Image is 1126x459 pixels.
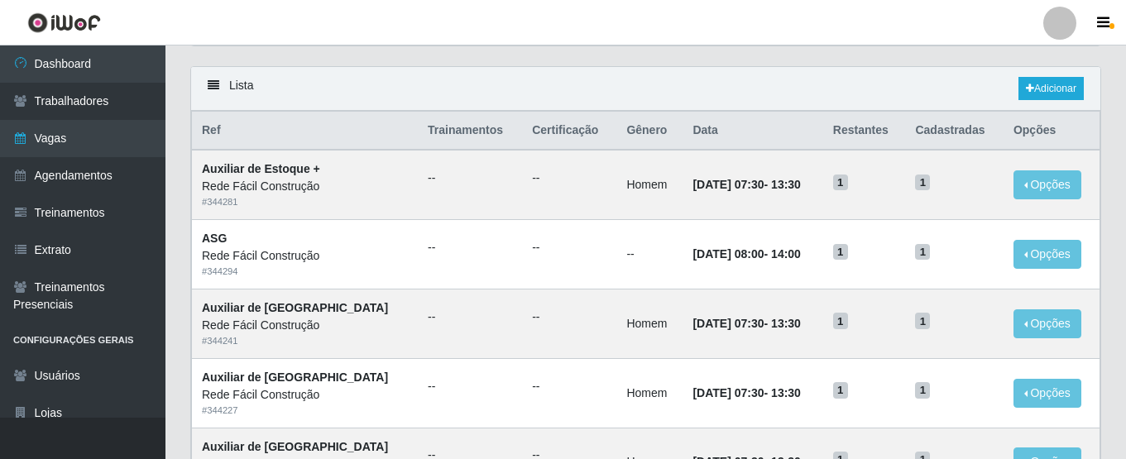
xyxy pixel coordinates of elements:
th: Trainamentos [418,112,522,151]
time: 13:30 [771,178,801,191]
time: 13:30 [771,386,801,399]
div: Rede Fácil Construção [202,247,408,265]
time: 14:00 [771,247,801,261]
button: Opções [1013,240,1081,269]
div: # 344241 [202,334,408,348]
button: Opções [1013,379,1081,408]
div: # 344281 [202,195,408,209]
time: [DATE] 07:30 [692,317,764,330]
ul: -- [532,170,606,187]
ul: -- [428,378,512,395]
ul: -- [532,239,606,256]
strong: - [692,178,800,191]
div: # 344227 [202,404,408,418]
button: Opções [1013,170,1081,199]
strong: Auxiliar de [GEOGRAPHIC_DATA] [202,440,388,453]
time: 13:30 [771,317,801,330]
th: Certificação [522,112,616,151]
th: Data [683,112,822,151]
ul: -- [532,378,606,395]
span: 1 [833,244,848,261]
th: Opções [1004,112,1100,151]
td: Homem [616,150,683,219]
strong: Auxiliar de [GEOGRAPHIC_DATA] [202,301,388,314]
td: Homem [616,289,683,358]
ul: -- [532,308,606,326]
span: 1 [915,382,930,399]
span: 1 [833,313,848,329]
span: 1 [833,382,848,399]
strong: - [692,247,800,261]
strong: ASG [202,232,227,245]
div: Rede Fácil Construção [202,317,408,334]
th: Gênero [616,112,683,151]
strong: - [692,386,800,399]
span: 1 [915,313,930,329]
strong: Auxiliar de Estoque + [202,162,320,175]
div: # 344294 [202,265,408,279]
span: 1 [915,244,930,261]
th: Ref [192,112,419,151]
button: Opções [1013,309,1081,338]
span: 1 [915,175,930,191]
ul: -- [428,308,512,326]
div: Rede Fácil Construção [202,178,408,195]
ul: -- [428,239,512,256]
td: Homem [616,358,683,428]
ul: -- [428,170,512,187]
th: Restantes [823,112,906,151]
strong: Auxiliar de [GEOGRAPHIC_DATA] [202,371,388,384]
td: -- [616,220,683,289]
time: [DATE] 07:30 [692,178,764,191]
th: Cadastradas [905,112,1003,151]
div: Lista [191,67,1100,111]
span: 1 [833,175,848,191]
a: Adicionar [1018,77,1084,100]
time: [DATE] 07:30 [692,386,764,399]
strong: - [692,317,800,330]
img: CoreUI Logo [27,12,101,33]
time: [DATE] 08:00 [692,247,764,261]
div: Rede Fácil Construção [202,386,408,404]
